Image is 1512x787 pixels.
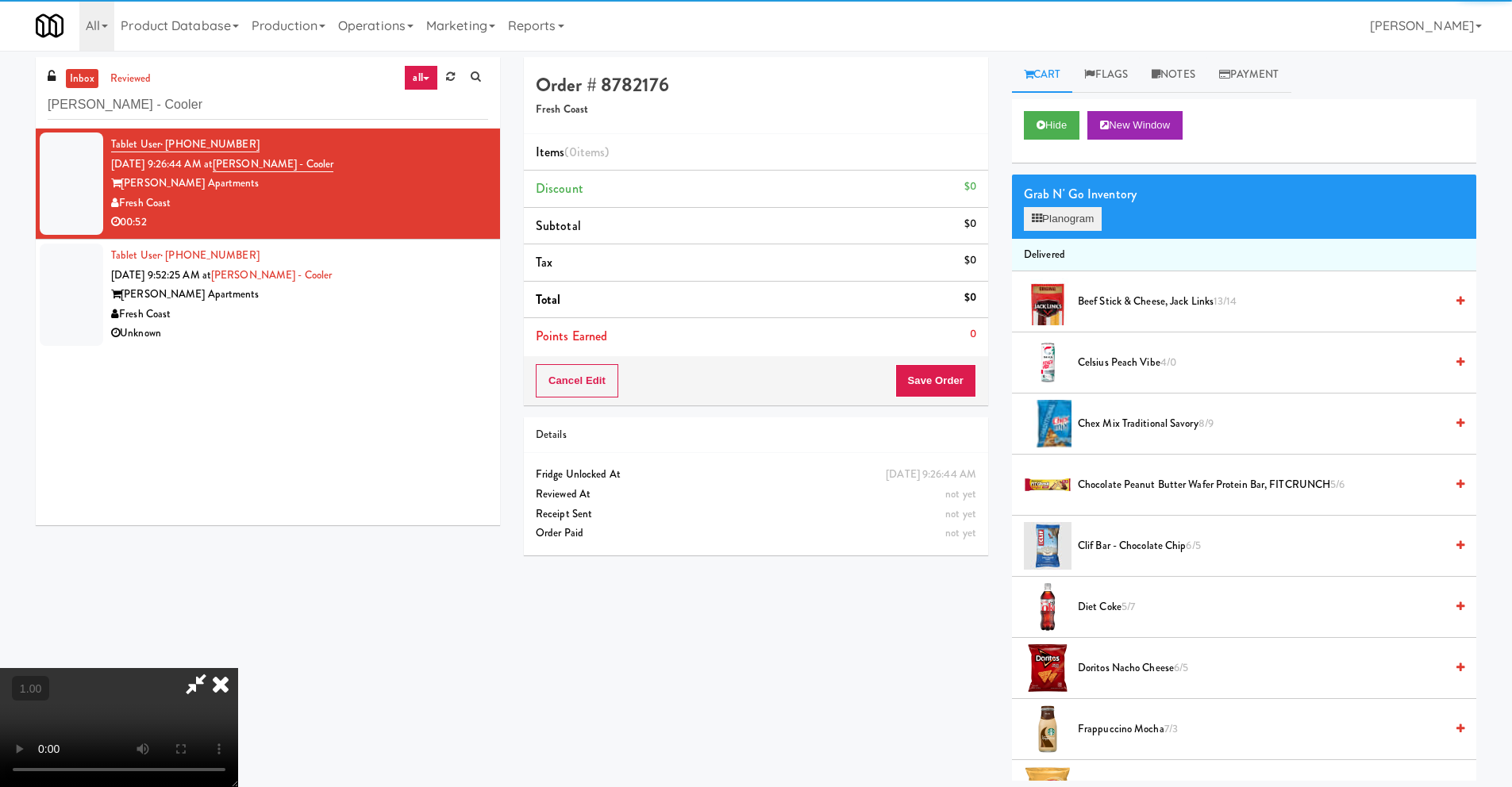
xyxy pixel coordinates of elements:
[36,129,500,240] li: Tablet User· [PHONE_NUMBER][DATE] 9:26:44 AM at[PERSON_NAME] - Cooler[PERSON_NAME] ApartmentsFres...
[1121,599,1135,614] span: 5/7
[1024,207,1102,231] button: Planogram
[36,240,500,350] li: Tablet User· [PHONE_NUMBER][DATE] 9:52:25 AM at[PERSON_NAME] - Cooler[PERSON_NAME] ApartmentsFres...
[945,506,976,521] span: not yet
[111,248,260,263] a: Tablet User· [PHONE_NUMBER]
[1012,239,1476,272] li: Delivered
[536,524,976,543] div: Order Paid
[1078,597,1445,617] span: Diet Coke
[1071,597,1464,617] div: Diet Coke5/7
[1071,658,1464,678] div: Doritos Nacho Cheese6/5
[1024,182,1464,206] div: Grab N' Go Inventory
[1078,720,1445,739] span: Frappuccino Mocha
[1078,475,1445,495] span: Chocolate Peanut Butter Wafer Protein Bar, FITCRUNCH
[111,174,488,194] div: [PERSON_NAME] Apartments
[536,425,976,445] div: Details
[111,213,488,232] div: 00:52
[1071,414,1464,434] div: Chex Mix Traditional Savory8/9
[1012,57,1073,93] a: Cart
[564,143,609,161] span: (0 )
[1186,538,1200,553] span: 6/5
[536,253,552,271] span: Tax
[111,324,488,344] div: Unknown
[964,251,976,271] div: $0
[964,214,976,234] div: $0
[895,364,976,397] button: Save Order
[577,143,606,161] ng-pluralize: items
[536,217,581,235] span: Subtotal
[1078,536,1445,556] span: Clif Bar - Chocolate Chip
[536,179,583,198] span: Discount
[536,290,561,309] span: Total
[111,156,213,171] span: [DATE] 9:26:44 AM at
[111,194,488,213] div: Fresh Coast
[1174,660,1188,675] span: 6/5
[536,75,976,95] h4: Order # 8782176
[160,136,260,152] span: · [PHONE_NUMBER]
[106,69,156,89] a: reviewed
[1214,294,1237,309] span: 13/14
[213,156,333,172] a: [PERSON_NAME] - Cooler
[404,65,437,90] a: all
[536,465,976,485] div: Fridge Unlocked At
[886,465,976,485] div: [DATE] 9:26:44 AM
[1160,355,1176,370] span: 4/0
[970,324,976,344] div: 0
[536,143,609,161] span: Items
[945,486,976,501] span: not yet
[160,248,260,263] span: · [PHONE_NUMBER]
[536,505,976,524] div: Receipt Sent
[1071,720,1464,739] div: Frappuccino Mocha7/3
[1024,111,1079,140] button: Hide
[1164,721,1178,736] span: 7/3
[964,288,976,308] div: $0
[48,90,488,120] input: Search vision orders
[1078,292,1445,312] span: Beef Stick & Cheese, Jack Links
[945,525,976,540] span: not yet
[111,267,211,282] span: [DATE] 9:52:25 AM at
[1072,57,1140,93] a: Flags
[1071,536,1464,556] div: Clif Bar - Chocolate Chip6/5
[1207,57,1291,93] a: Payment
[36,12,63,40] img: Micromart
[1198,416,1214,431] span: 8/9
[536,485,976,505] div: Reviewed At
[66,69,98,89] a: inbox
[1087,111,1183,140] button: New Window
[536,364,618,397] button: Cancel Edit
[111,136,260,152] a: Tablet User· [PHONE_NUMBER]
[1078,414,1445,434] span: Chex Mix Traditional Savory
[964,177,976,197] div: $0
[211,267,332,282] a: [PERSON_NAME] - Cooler
[1078,353,1445,373] span: Celsius Peach Vibe
[536,327,607,345] span: Points Earned
[1071,353,1464,373] div: Celsius Peach Vibe4/0
[536,104,976,116] h5: Fresh Coast
[1330,477,1345,492] span: 5/6
[1140,57,1207,93] a: Notes
[1071,475,1464,495] div: Chocolate Peanut Butter Wafer Protein Bar, FITCRUNCH5/6
[111,285,488,305] div: [PERSON_NAME] Apartments
[111,305,488,324] div: Fresh Coast
[1078,658,1445,678] span: Doritos Nacho Cheese
[1071,292,1464,312] div: Beef Stick & Cheese, Jack Links13/14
